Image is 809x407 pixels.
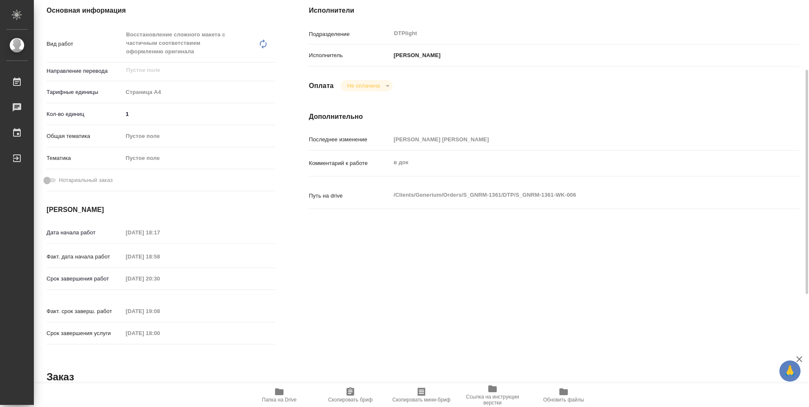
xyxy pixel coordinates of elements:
[309,112,800,122] h4: Дополнительно
[779,360,801,382] button: 🙏
[262,397,297,403] span: Папка на Drive
[125,65,255,75] input: Пустое поле
[47,132,123,140] p: Общая тематика
[123,85,275,99] div: Страница А4
[392,397,450,403] span: Скопировать мини-бриф
[47,110,123,118] p: Кол-во единиц
[309,51,391,60] p: Исполнитель
[391,155,759,170] textarea: в док
[126,154,265,162] div: Пустое поле
[309,81,334,91] h4: Оплата
[386,383,457,407] button: Скопировать мини-бриф
[123,305,197,317] input: Пустое поле
[123,272,197,285] input: Пустое поле
[457,383,528,407] button: Ссылка на инструкции верстки
[47,40,123,48] p: Вид работ
[47,329,123,338] p: Срок завершения услуги
[123,151,275,165] div: Пустое поле
[47,228,123,237] p: Дата начала работ
[783,362,797,380] span: 🙏
[126,132,265,140] div: Пустое поле
[462,394,523,406] span: Ссылка на инструкции верстки
[123,226,197,239] input: Пустое поле
[47,307,123,316] p: Факт. срок заверш. работ
[315,383,386,407] button: Скопировать бриф
[309,30,391,38] p: Подразделение
[309,5,800,16] h4: Исполнители
[123,129,275,143] div: Пустое поле
[47,370,74,384] h2: Заказ
[47,5,275,16] h4: Основная информация
[47,154,123,162] p: Тематика
[59,176,113,184] span: Нотариальный заказ
[47,67,123,75] p: Направление перевода
[123,327,197,339] input: Пустое поле
[47,253,123,261] p: Факт. дата начала работ
[47,275,123,283] p: Срок завершения работ
[391,188,759,202] textarea: /Clients/Generium/Orders/S_GNRM-1361/DTP/S_GNRM-1361-WK-006
[309,192,391,200] p: Путь на drive
[123,108,275,120] input: ✎ Введи что-нибудь
[391,133,759,146] input: Пустое поле
[244,383,315,407] button: Папка на Drive
[309,135,391,144] p: Последнее изменение
[47,205,275,215] h4: [PERSON_NAME]
[543,397,584,403] span: Обновить файлы
[309,159,391,168] p: Комментарий к работе
[341,80,393,91] div: Не оплачена
[328,397,372,403] span: Скопировать бриф
[123,250,197,263] input: Пустое поле
[391,51,440,60] p: [PERSON_NAME]
[528,383,599,407] button: Обновить файлы
[345,82,382,89] button: Не оплачена
[47,88,123,96] p: Тарифные единицы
